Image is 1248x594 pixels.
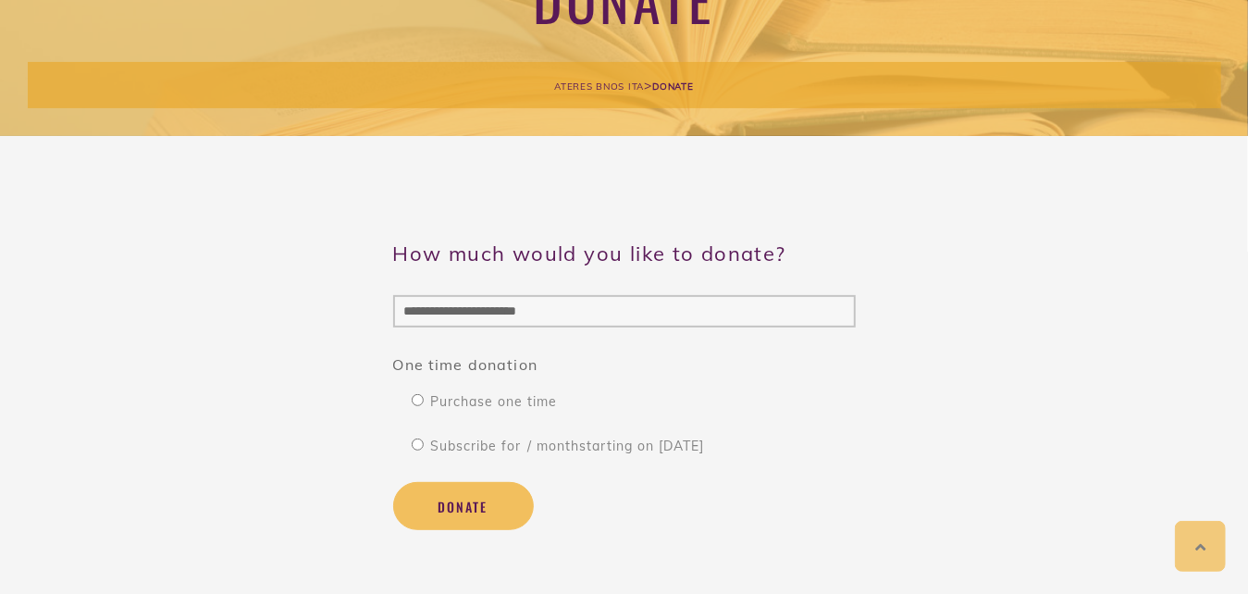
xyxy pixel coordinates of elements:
[652,80,693,93] span: Donate
[393,355,538,374] span: One time donation
[393,482,534,530] button: Donate
[393,240,856,267] h3: How much would you like to donate?
[428,393,558,410] span: Purchase one time
[412,394,424,406] input: Purchase one time
[412,439,424,451] input: Subscribe for / monthstarting on [DATE]
[428,438,705,454] span: Subscribe for
[28,62,1221,108] div: >
[527,438,579,454] span: / month
[554,80,644,93] span: Ateres Bnos Ita
[523,438,704,454] span: starting on [DATE]
[554,77,644,93] a: Ateres Bnos Ita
